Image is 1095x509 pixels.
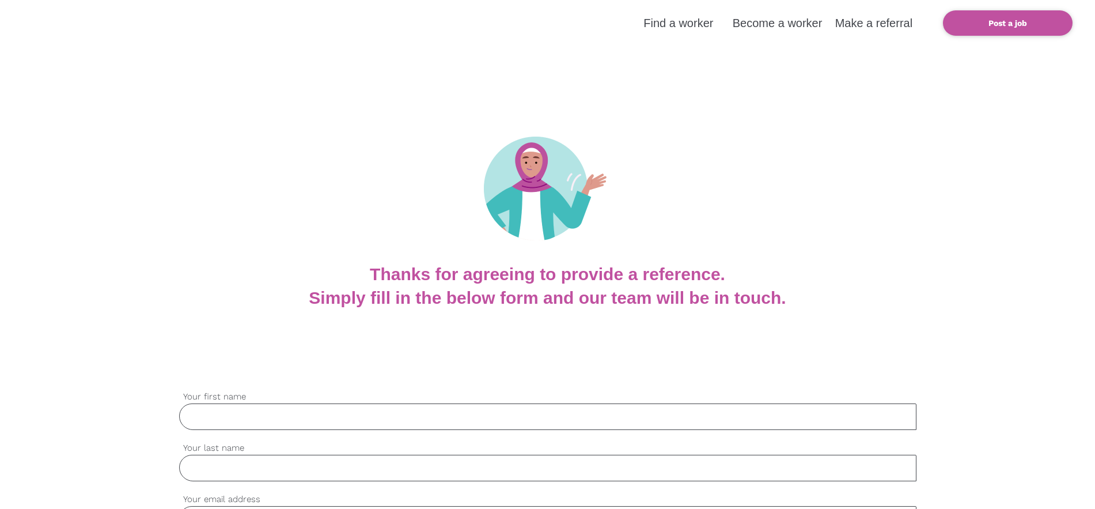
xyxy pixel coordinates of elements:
[179,390,916,404] label: Your first name
[179,442,916,455] label: Your last name
[733,17,823,29] a: Become a worker
[943,10,1073,36] a: Post a job
[643,17,713,29] a: Find a worker
[988,18,1027,28] b: Post a job
[370,265,725,284] b: Thanks for agreeing to provide a reference.
[835,17,913,29] a: Make a referral
[179,493,916,506] label: Your email address
[309,288,786,307] b: Simply fill in the below form and our team will be in touch.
